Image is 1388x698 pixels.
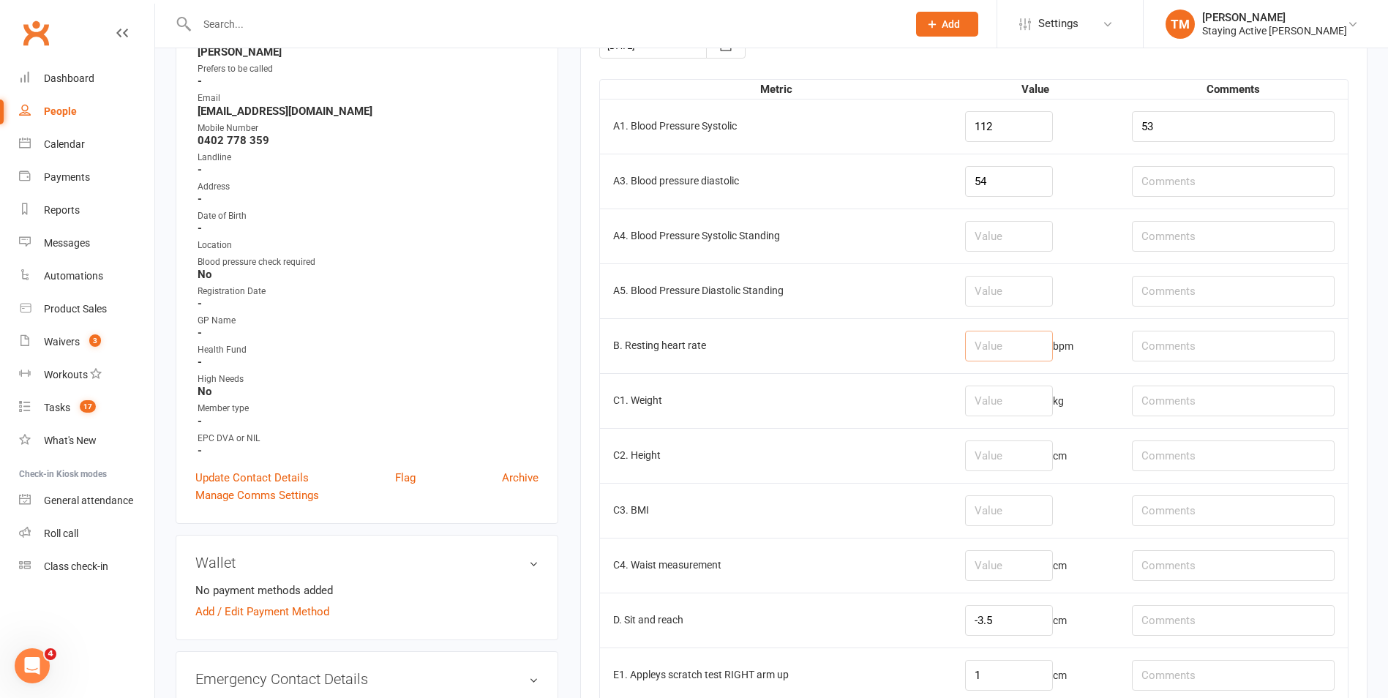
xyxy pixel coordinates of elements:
input: Value [965,605,1053,636]
a: Archive [502,469,539,487]
th: Metric [600,80,952,99]
div: Class check-in [44,560,108,572]
strong: - [198,163,539,176]
div: People [44,105,77,117]
div: Dashboard [44,72,94,84]
div: TM [1166,10,1195,39]
span: Add [942,18,960,30]
div: Tasks [44,402,70,413]
div: Address [198,180,539,194]
input: Comments [1132,331,1335,361]
td: C3. BMI [600,483,952,538]
div: Prefers to be called [198,62,539,76]
a: Update Contact Details [195,469,309,487]
h3: Wallet [195,555,539,571]
a: Class kiosk mode [19,550,154,583]
div: Location [198,239,539,252]
div: Waivers [44,336,80,348]
div: Calendar [44,138,85,150]
input: Comments [1132,221,1335,252]
input: Comments [1132,166,1335,197]
a: Waivers 3 [19,326,154,359]
a: What's New [19,424,154,457]
div: Date of Birth [198,209,539,223]
input: Value [965,495,1053,526]
span: 4 [45,648,56,660]
td: A5. Blood Pressure Diastolic Standing [600,263,952,318]
th: Comments [1119,80,1348,99]
input: Comments [1132,440,1335,471]
div: Roll call [44,528,78,539]
a: Workouts [19,359,154,391]
a: People [19,95,154,128]
input: Value [965,386,1053,416]
div: Payments [44,171,90,183]
div: Member type [198,402,539,416]
input: Comments [1132,495,1335,526]
strong: - [198,222,539,235]
a: Payments [19,161,154,194]
input: Comments [1132,111,1335,142]
input: Search... [192,14,897,34]
div: Registration Date [198,285,539,299]
strong: - [198,326,539,339]
a: Messages [19,227,154,260]
div: Messages [44,237,90,249]
div: GP Name [198,314,539,328]
span: 17 [80,400,96,413]
td: C4. Waist measurement [600,538,952,593]
div: Health Fund [198,343,539,357]
a: Tasks 17 [19,391,154,424]
strong: - [198,192,539,206]
div: Staying Active [PERSON_NAME] [1202,24,1347,37]
iframe: Intercom live chat [15,648,50,683]
td: cm [952,428,1119,483]
strong: - [198,297,539,310]
span: Settings [1038,7,1078,40]
td: C2. Height [600,428,952,483]
div: Automations [44,270,103,282]
strong: - [198,356,539,369]
div: High Needs [198,372,539,386]
td: cm [952,593,1119,648]
input: Value [965,276,1053,307]
strong: [PERSON_NAME] [198,45,539,59]
div: EPC DVA or NIL [198,432,539,446]
a: Clubworx [18,15,54,51]
input: Value [965,660,1053,691]
a: Flag [395,469,416,487]
a: Roll call [19,517,154,550]
input: Value [965,440,1053,471]
div: Blood pressure check required [198,255,539,269]
strong: No [198,385,539,398]
strong: No [198,268,539,281]
td: A3. Blood pressure diastolic [600,154,952,209]
a: Add / Edit Payment Method [195,603,329,620]
a: Product Sales [19,293,154,326]
div: Landline [198,151,539,165]
div: Email [198,91,539,105]
td: C1. Weight [600,373,952,428]
div: Product Sales [44,303,107,315]
input: Value [965,550,1053,581]
div: Mobile Number [198,121,539,135]
input: Value [965,331,1053,361]
div: Reports [44,204,80,216]
strong: 0402 778 359 [198,134,539,147]
div: [PERSON_NAME] [1202,11,1347,24]
strong: - [198,444,539,457]
a: Reports [19,194,154,227]
td: A1. Blood Pressure Systolic [600,99,952,154]
input: Value [965,221,1053,252]
th: Value [952,80,1119,99]
input: Value [965,166,1053,197]
div: What's New [44,435,97,446]
strong: - [198,75,539,88]
span: 3 [89,334,101,347]
div: Workouts [44,369,88,380]
a: General attendance kiosk mode [19,484,154,517]
strong: [EMAIL_ADDRESS][DOMAIN_NAME] [198,105,539,118]
a: Dashboard [19,62,154,95]
input: Comments [1132,386,1335,416]
td: cm [952,538,1119,593]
